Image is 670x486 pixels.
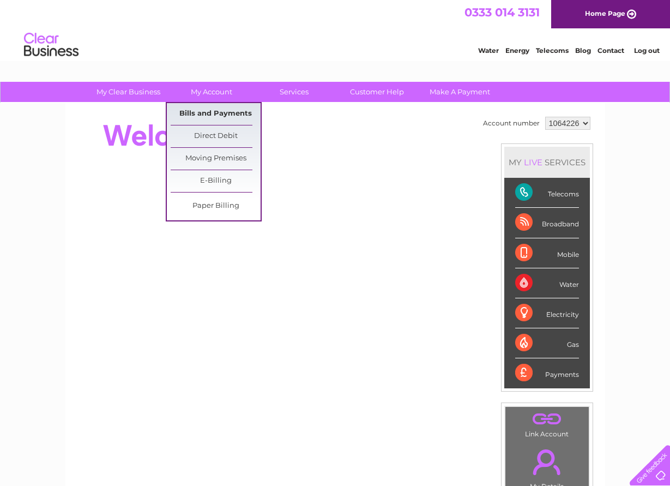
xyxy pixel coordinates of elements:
a: Contact [597,46,624,55]
a: 0333 014 3131 [464,5,540,19]
a: Blog [575,46,591,55]
a: Telecoms [536,46,569,55]
div: Electricity [515,298,579,328]
div: MY SERVICES [504,147,590,178]
a: Paper Billing [171,195,261,217]
a: . [508,443,586,481]
a: Bills and Payments [171,103,261,125]
div: Telecoms [515,178,579,208]
a: Make A Payment [415,82,505,102]
a: Moving Premises [171,148,261,170]
td: Account number [480,114,542,133]
div: Clear Business is a trading name of Verastar Limited (registered in [GEOGRAPHIC_DATA] No. 3667643... [78,6,593,53]
div: LIVE [522,157,545,167]
a: Water [478,46,499,55]
div: Gas [515,328,579,358]
a: . [508,410,586,429]
div: Water [515,268,579,298]
a: Direct Debit [171,125,261,147]
a: My Account [166,82,256,102]
a: Services [249,82,339,102]
div: Broadband [515,208,579,238]
td: Link Account [505,406,589,441]
img: logo.png [23,28,79,62]
a: My Clear Business [83,82,173,102]
a: Energy [505,46,529,55]
a: E-Billing [171,170,261,192]
a: Log out [634,46,660,55]
div: Payments [515,358,579,388]
a: Customer Help [332,82,422,102]
div: Mobile [515,238,579,268]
